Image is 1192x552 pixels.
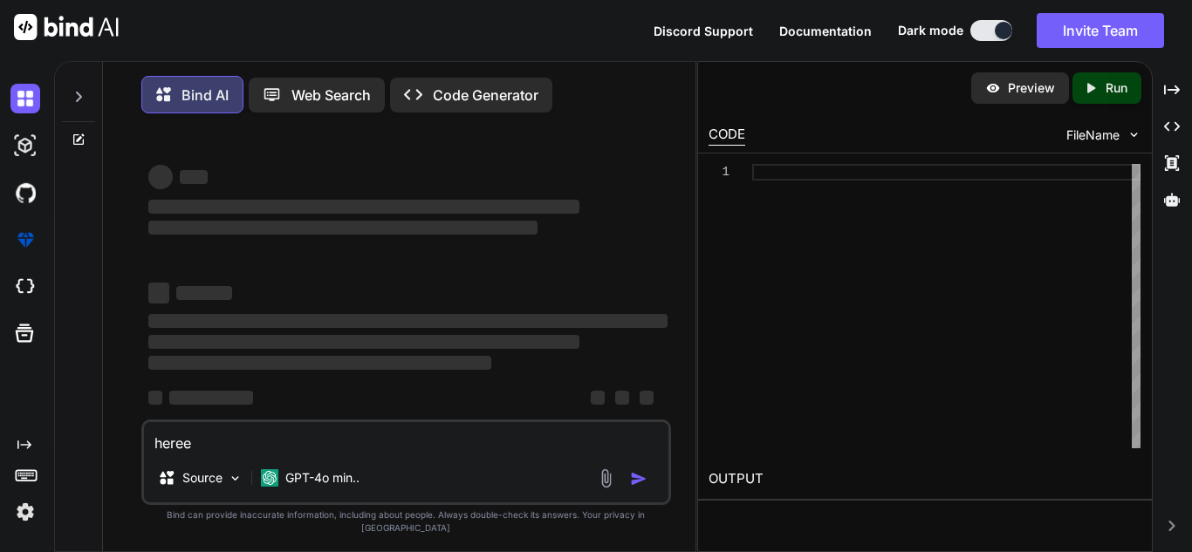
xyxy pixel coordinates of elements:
[148,335,579,349] span: ‌
[709,125,745,146] div: CODE
[654,24,753,38] span: Discord Support
[10,84,40,113] img: darkChat
[615,391,629,405] span: ‌
[630,470,647,487] img: icon
[654,22,753,40] button: Discord Support
[285,469,360,487] p: GPT-4o min..
[985,80,1001,96] img: preview
[10,272,40,302] img: cloudideIcon
[176,286,232,300] span: ‌
[148,200,579,214] span: ‌
[182,469,223,487] p: Source
[148,165,173,189] span: ‌
[182,85,229,106] p: Bind AI
[433,85,538,106] p: Code Generator
[10,225,40,255] img: premium
[1127,127,1141,142] img: chevron down
[148,283,169,303] span: ‌
[1066,126,1120,144] span: FileName
[596,468,616,488] img: attachment
[640,391,654,405] span: ‌
[291,85,371,106] p: Web Search
[779,24,872,38] span: Documentation
[1037,13,1164,48] button: Invite Team
[898,22,963,39] span: Dark mode
[698,459,1152,500] h2: OUTPUT
[169,391,253,405] span: ‌
[779,22,872,40] button: Documentation
[144,422,668,453] textarea: heree
[148,391,162,405] span: ‌
[1106,79,1127,97] p: Run
[148,221,538,235] span: ‌
[14,14,119,40] img: Bind AI
[10,131,40,160] img: darkAi-studio
[10,497,40,527] img: settings
[1008,79,1055,97] p: Preview
[10,178,40,208] img: githubDark
[591,391,605,405] span: ‌
[180,170,208,184] span: ‌
[261,469,278,487] img: GPT-4o mini
[148,356,491,370] span: ‌
[228,471,243,486] img: Pick Models
[709,164,730,181] div: 1
[141,508,671,535] p: Bind can provide inaccurate information, including about people. Always double-check its answers....
[148,314,668,328] span: ‌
